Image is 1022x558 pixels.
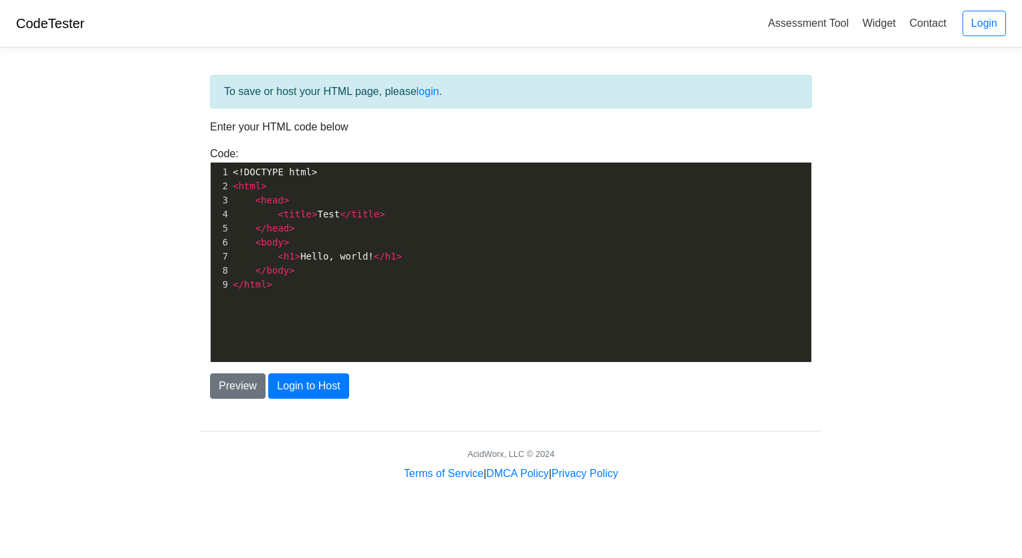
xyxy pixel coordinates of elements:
div: 3 [211,193,230,207]
span: title [284,209,312,219]
div: 2 [211,179,230,193]
a: DMCA Policy [486,468,548,479]
div: | | [404,466,618,482]
span: </ [374,251,385,262]
span: > [379,209,385,219]
span: < [255,237,261,248]
div: To save or host your HTML page, please . [210,75,812,108]
span: > [284,195,289,205]
a: Privacy Policy [552,468,619,479]
span: < [233,181,238,191]
div: 9 [211,278,230,292]
span: </ [255,265,267,276]
span: <!DOCTYPE html> [233,167,317,177]
a: Contact [904,12,952,34]
div: AcidWorx, LLC © 2024 [468,448,554,460]
span: head [261,195,284,205]
span: > [312,209,317,219]
span: Hello, world! [233,251,402,262]
span: > [295,251,300,262]
span: > [284,237,289,248]
span: html [238,181,261,191]
div: 1 [211,165,230,179]
span: < [278,251,283,262]
div: 6 [211,236,230,250]
span: body [261,237,284,248]
a: Assessment Tool [762,12,854,34]
a: Login [962,11,1006,36]
div: 7 [211,250,230,264]
span: h1 [284,251,295,262]
div: 8 [211,264,230,278]
button: Preview [210,373,266,399]
span: </ [340,209,351,219]
span: > [289,223,294,234]
span: html [244,279,267,290]
button: Login to Host [268,373,348,399]
div: 4 [211,207,230,221]
span: < [255,195,261,205]
span: title [351,209,379,219]
span: body [267,265,290,276]
a: Widget [857,12,901,34]
span: h1 [385,251,397,262]
div: Code: [200,146,822,363]
span: > [396,251,401,262]
a: Terms of Service [404,468,484,479]
span: </ [233,279,244,290]
span: </ [255,223,267,234]
span: head [267,223,290,234]
a: login [417,86,439,97]
span: < [278,209,283,219]
a: CodeTester [16,16,84,31]
span: > [261,181,266,191]
span: > [289,265,294,276]
p: Enter your HTML code below [210,119,812,135]
span: > [267,279,272,290]
span: Test [233,209,385,219]
div: 5 [211,221,230,236]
